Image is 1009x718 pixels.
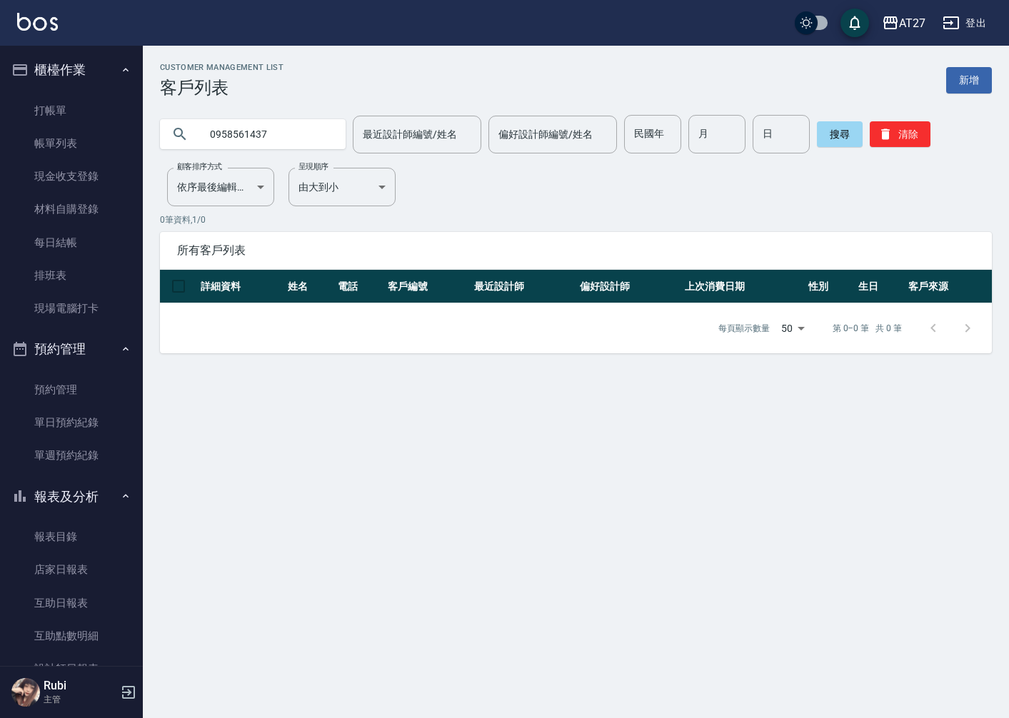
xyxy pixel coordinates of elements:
[160,213,992,226] p: 0 筆資料, 1 / 0
[6,292,137,325] a: 現場電腦打卡
[840,9,869,37] button: save
[6,127,137,160] a: 帳單列表
[6,160,137,193] a: 現金收支登錄
[160,78,283,98] h3: 客戶列表
[177,243,975,258] span: 所有客戶列表
[946,67,992,93] a: 新增
[6,330,137,368] button: 預約管理
[6,406,137,439] a: 單日預約紀錄
[6,652,137,685] a: 設計師日報表
[6,520,137,553] a: 報表目錄
[6,373,137,406] a: 預約管理
[6,620,137,652] a: 互助點數明細
[6,478,137,515] button: 報表及分析
[6,51,137,89] button: 櫃檯作業
[17,13,58,31] img: Logo
[899,14,925,32] div: AT27
[833,322,902,335] p: 第 0–0 筆 共 0 筆
[905,270,992,303] th: 客戶來源
[6,587,137,620] a: 互助日報表
[384,270,471,303] th: 客戶編號
[44,679,116,693] h5: Rubi
[471,270,576,303] th: 最近設計師
[937,10,992,36] button: 登出
[817,121,863,147] button: 搜尋
[44,693,116,706] p: 主管
[876,9,931,38] button: AT27
[855,270,905,303] th: 生日
[334,270,384,303] th: 電話
[6,94,137,127] a: 打帳單
[177,161,222,172] label: 顧客排序方式
[6,226,137,259] a: 每日結帳
[11,678,40,707] img: Person
[298,161,328,172] label: 呈現順序
[160,63,283,72] h2: Customer Management List
[6,439,137,472] a: 單週預約紀錄
[6,193,137,226] a: 材料自購登錄
[167,168,274,206] div: 依序最後編輯時間
[200,115,334,153] input: 搜尋關鍵字
[681,270,805,303] th: 上次消費日期
[805,270,855,303] th: 性別
[197,270,284,303] th: 詳細資料
[6,553,137,586] a: 店家日報表
[284,270,334,303] th: 姓名
[576,270,681,303] th: 偏好設計師
[718,322,770,335] p: 每頁顯示數量
[870,121,930,147] button: 清除
[6,259,137,292] a: 排班表
[288,168,396,206] div: 由大到小
[775,309,810,348] div: 50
